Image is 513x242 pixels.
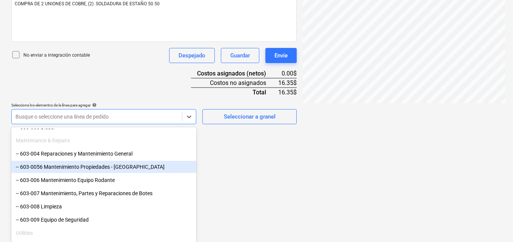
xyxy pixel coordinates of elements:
[11,148,196,160] div: -- 603-004 Reparaciones y Mantenimiento General
[11,103,196,108] div: Seleccione los elementos de la línea para agregar
[11,161,196,173] div: -- 603-0056 Mantenimiento Propiedades - [GEOGRAPHIC_DATA]
[278,69,297,78] div: 0.00$
[221,48,259,63] button: Guardar
[23,52,90,59] p: No enviar a integración contable
[278,78,297,88] div: 16.35$
[15,1,160,6] span: COMPRA DE 2 UNIONES DE COBRE, (2) SOLDADURA DE ESTAÑO 50 50
[224,112,276,122] div: Seleccionar a granel
[179,51,205,60] div: Despejado
[11,227,196,239] div: Utilities
[11,200,196,213] div: -- 603-008 Limpieza
[169,48,215,63] button: Despejado
[475,206,513,242] div: Widget de chat
[91,103,97,107] span: help
[191,78,278,88] div: Costos no asignados
[475,206,513,242] iframe: Chat Widget
[191,88,278,97] div: Total
[11,214,196,226] div: -- 603-009 Equipo de Seguridad
[11,134,196,146] div: Maintenance & Repairs
[202,109,297,124] button: Seleccionar a granel
[191,69,278,78] div: Costos asignados (netos)
[11,161,196,173] div: -- 603-0056 Mantenimiento Propiedades - Playa El Sol
[11,174,196,186] div: -- 603-006 Mantenimiento Equipo Rodante
[274,51,288,60] div: Envíe
[230,51,250,60] div: Guardar
[265,48,297,63] button: Envíe
[278,88,297,97] div: 16.35$
[11,187,196,199] div: -- 603-007 Mantenimiento, Partes y Reparaciones de Botes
